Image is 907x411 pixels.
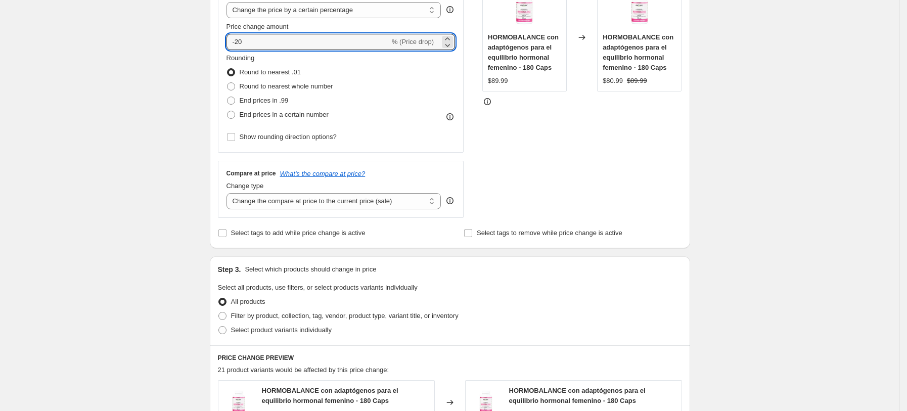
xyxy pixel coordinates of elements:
[392,38,434,45] span: % (Price drop)
[231,298,265,305] span: All products
[226,34,390,50] input: -15
[245,264,376,275] p: Select which products should change in price
[509,387,646,404] span: HORMOBALANCE con adaptógenos para el equilibrio hormonal femenino - 180 Caps
[226,54,255,62] span: Rounding
[488,33,559,71] span: HORMOBALANCE con adaptógenos para el equilibrio hormonal femenino - 180 Caps
[240,82,333,90] span: Round to nearest whole number
[231,326,332,334] span: Select product variants individually
[240,111,329,118] span: End prices in a certain number
[226,182,264,190] span: Change type
[218,354,682,362] h6: PRICE CHANGE PREVIEW
[240,133,337,141] span: Show rounding direction options?
[231,229,366,237] span: Select tags to add while price change is active
[240,97,289,104] span: End prices in .99
[445,5,455,15] div: help
[627,76,647,86] strike: $89.99
[231,312,459,319] span: Filter by product, collection, tag, vendor, product type, variant title, or inventory
[603,33,673,71] span: HORMOBALANCE con adaptógenos para el equilibrio hormonal femenino - 180 Caps
[488,76,508,86] div: $89.99
[240,68,301,76] span: Round to nearest .01
[262,387,398,404] span: HORMOBALANCE con adaptógenos para el equilibrio hormonal femenino - 180 Caps
[226,23,289,30] span: Price change amount
[477,229,622,237] span: Select tags to remove while price change is active
[445,196,455,206] div: help
[280,170,366,177] button: What's the compare at price?
[218,264,241,275] h2: Step 3.
[218,366,389,374] span: 21 product variants would be affected by this price change:
[226,169,276,177] h3: Compare at price
[603,76,623,86] div: $80.99
[218,284,418,291] span: Select all products, use filters, or select products variants individually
